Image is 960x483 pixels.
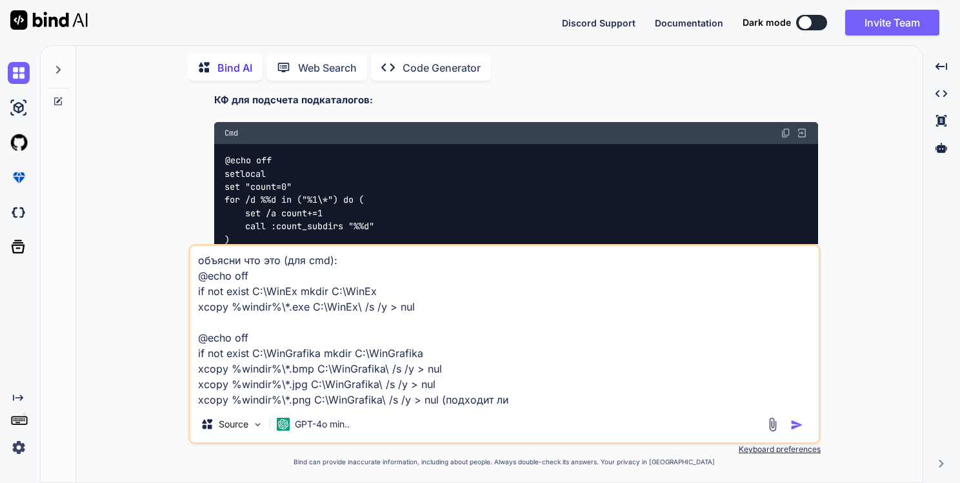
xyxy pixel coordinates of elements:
textarea: объясни что это (для cmd): @echo off if not exist C:\WinEx mkdir C:\WinEx xcopy %windir%\*.exe C:... [190,246,819,406]
button: Discord Support [562,16,635,30]
button: Documentation [655,16,723,30]
img: copy [781,128,791,138]
p: Source [219,418,248,431]
p: Web Search [298,60,357,76]
p: Bind can provide inaccurate information, including about people. Always double-check its answers.... [188,457,821,467]
img: GPT-4o mini [277,418,290,431]
img: darkCloudIdeIcon [8,201,30,223]
img: chat [8,62,30,84]
img: premium [8,167,30,189]
p: Code Generator [403,60,481,76]
span: Cmd [225,128,238,138]
span: Documentation [655,17,723,28]
img: Open in Browser [796,127,808,139]
span: Discord Support [562,17,635,28]
img: githubLight [8,132,30,154]
p: Bind AI [217,60,252,76]
strong: КФ для подсчета подкаталогов: [214,94,373,106]
img: icon [790,418,803,431]
span: Dark mode [743,16,791,29]
img: settings [8,437,30,458]
p: Keyboard preferences [188,444,821,455]
p: GPT-4o min.. [295,418,350,431]
button: Invite Team [845,10,939,36]
img: attachment [765,417,780,432]
img: ai-studio [8,97,30,119]
img: Pick Models [252,419,263,430]
img: Bind AI [10,10,88,30]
